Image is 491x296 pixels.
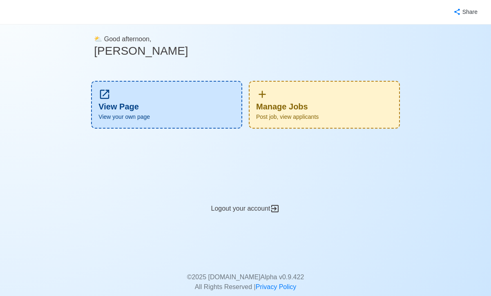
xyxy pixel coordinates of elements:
button: Share [445,4,484,20]
div: ⛅️ Good afternoon, [94,24,397,71]
a: Privacy Policy [256,283,297,290]
a: View PageView your own page [91,81,242,129]
span: View your own page [98,113,235,121]
div: View Page [91,81,242,129]
div: Logout your account [88,184,403,214]
h3: [PERSON_NAME] [94,44,397,58]
p: © 2025 [DOMAIN_NAME] Alpha v 0.9.422 All Rights Reserved | [94,263,397,292]
a: Manage JobsPost job, view applicants [249,81,400,129]
span: Post job, view applicants [256,113,393,121]
div: Manage Jobs [249,81,400,129]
